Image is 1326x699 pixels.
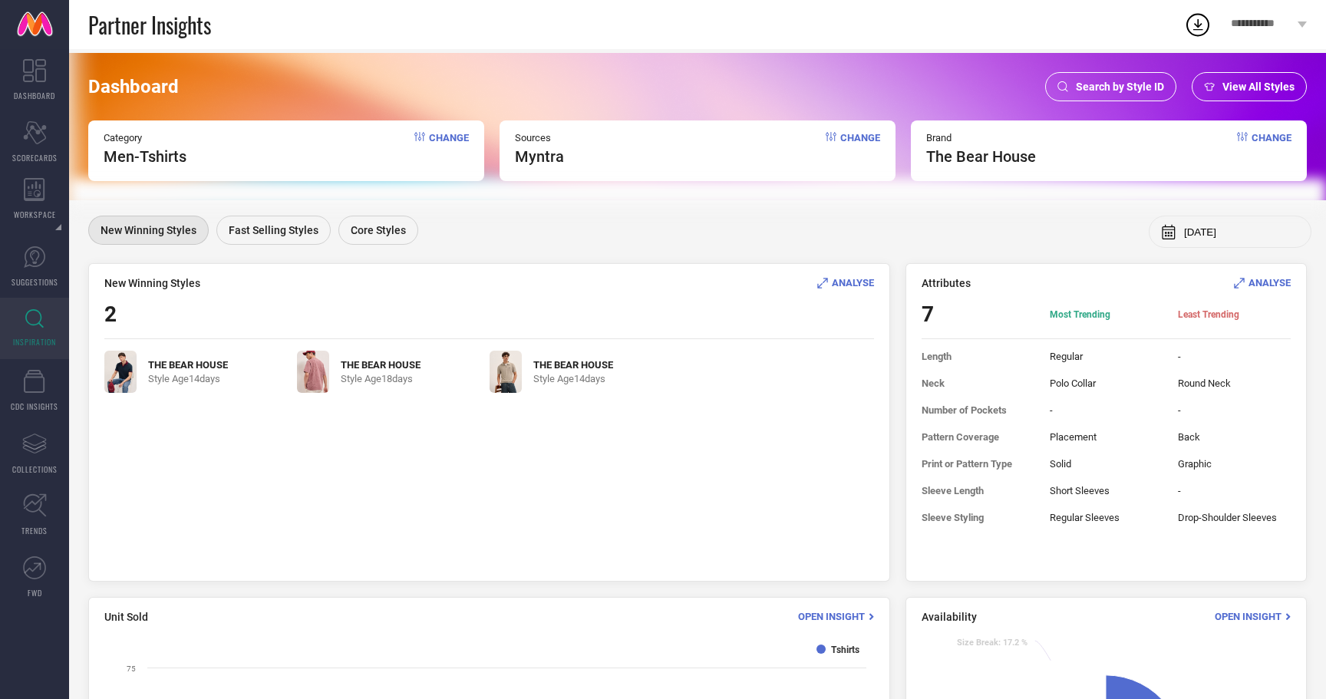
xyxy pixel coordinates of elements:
span: Dashboard [88,76,179,97]
span: - [1178,404,1291,416]
span: - [1050,404,1163,416]
span: FWD [28,587,42,598]
span: Availability [922,611,977,623]
span: Pattern Coverage [922,431,1034,443]
span: DASHBOARD [14,90,55,101]
span: ANALYSE [1248,277,1291,289]
span: Core Styles [351,224,406,236]
span: Change [1252,132,1291,166]
span: ANALYSE [832,277,874,289]
span: - [1178,351,1291,362]
span: Change [429,132,469,166]
span: Attributes [922,277,971,289]
div: Open Insight [798,609,874,624]
span: Number of Pockets [922,404,1034,416]
span: Drop-Shoulder Sleeves [1178,512,1291,523]
span: Sleeve Styling [922,512,1034,523]
span: Regular [1050,351,1163,362]
span: Search by Style ID [1076,81,1164,93]
span: Men-Tshirts [104,147,186,166]
span: Fast Selling Styles [229,224,318,236]
div: Open download list [1184,11,1212,38]
span: SCORECARDS [12,152,58,163]
span: Solid [1050,458,1163,470]
span: myntra [515,147,564,166]
span: THE BEAR HOUSE [148,359,228,371]
text: Tshirts [831,645,859,655]
span: View All Styles [1222,81,1295,93]
span: Back [1178,431,1291,443]
span: Partner Insights [88,9,211,41]
span: SUGGESTIONS [12,276,58,288]
span: Print or Pattern Type [922,458,1034,470]
span: Style Age 14 days [533,373,613,384]
span: Style Age 14 days [148,373,228,384]
span: WORKSPACE [14,209,56,220]
text: : 17.2 % [957,638,1027,648]
span: INSPIRATION [13,336,56,348]
span: Placement [1050,431,1163,443]
span: Unit Sold [104,611,148,623]
span: Open Insight [1215,611,1281,622]
span: Sources [515,132,564,143]
span: Short Sleeves [1050,485,1163,496]
span: 7 [922,302,1034,327]
img: 9fBLq7qI_46d4db3173cb47e38f5194b66f54e87e.jpg [490,351,522,393]
input: Select month [1184,226,1299,238]
span: Most Trending [1050,308,1163,321]
div: Open Insight [1215,609,1291,624]
div: Analyse [817,275,874,290]
span: Change [840,132,880,166]
span: New Winning Styles [104,277,200,289]
span: TRENDS [21,525,48,536]
span: New Winning Styles [101,224,196,236]
span: Neck [922,378,1034,389]
img: 96q5nztv_a050e2028f604eb69f37efb8c27c19f3.jpg [297,351,329,393]
span: THE BEAR HOUSE [341,359,421,371]
span: the bear house [926,147,1036,166]
span: Regular Sleeves [1050,512,1163,523]
span: Sleeve Length [922,485,1034,496]
span: - [1178,485,1291,496]
span: COLLECTIONS [12,463,58,475]
span: CDC INSIGHTS [11,401,58,412]
span: Brand [926,132,1036,143]
span: Length [922,351,1034,362]
span: Open Insight [798,611,865,622]
span: Polo Collar [1050,378,1163,389]
span: Category [104,132,186,143]
span: THE BEAR HOUSE [533,359,613,371]
span: Round Neck [1178,378,1291,389]
span: Least Trending [1178,308,1291,321]
img: lWjepRnL_97a1b44a662c4969ba97e50d602f010a.jpg [104,351,137,393]
span: Style Age 18 days [341,373,421,384]
tspan: Size Break [957,638,998,648]
div: Analyse [1234,275,1291,290]
span: Graphic [1178,458,1291,470]
span: 2 [104,302,117,327]
text: 75 [127,664,136,673]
